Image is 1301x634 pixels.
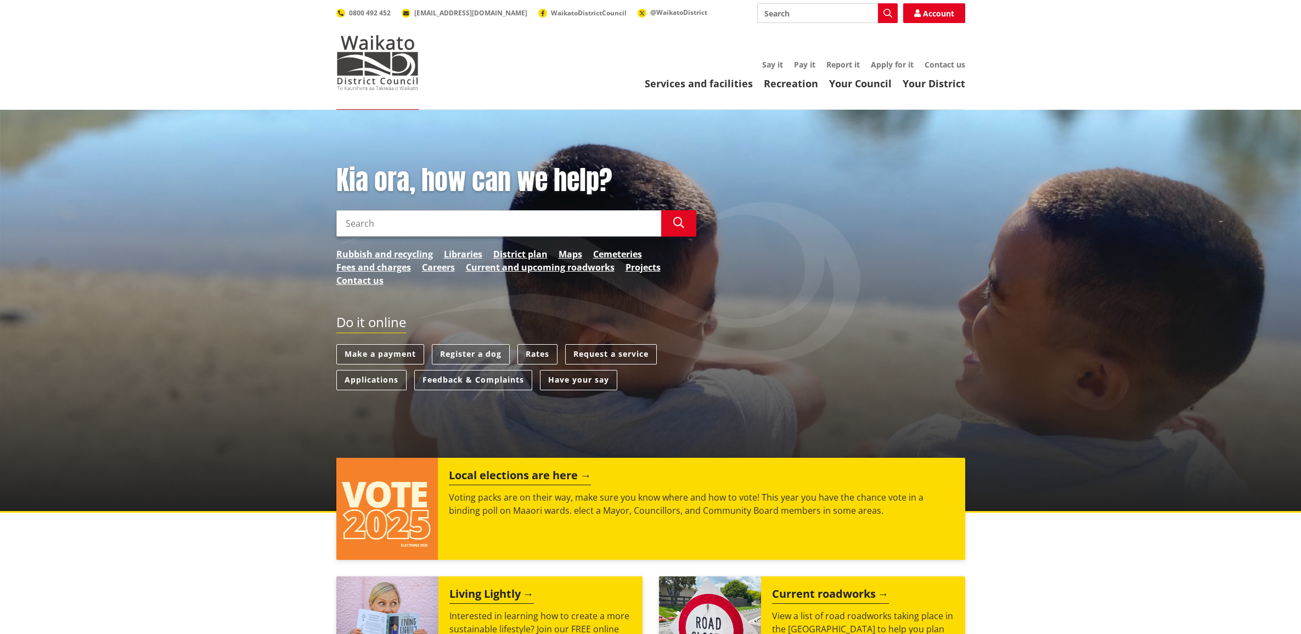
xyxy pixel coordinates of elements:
h2: Local elections are here [449,469,591,485]
h2: Do it online [336,315,406,334]
a: WaikatoDistrictCouncil [538,8,627,18]
a: Services and facilities [645,77,753,90]
a: Feedback & Complaints [414,370,532,390]
a: Current and upcoming roadworks [466,261,615,274]
h2: Living Lightly [449,587,534,604]
a: Have your say [540,370,617,390]
a: Your District [903,77,965,90]
a: Contact us [925,59,965,70]
a: Careers [422,261,455,274]
a: 0800 492 452 [336,8,391,18]
p: Voting packs are on their way, make sure you know where and how to vote! This year you have the c... [449,491,954,517]
a: Account [903,3,965,23]
h2: Current roadworks [772,587,889,604]
span: [EMAIL_ADDRESS][DOMAIN_NAME] [414,8,527,18]
span: WaikatoDistrictCouncil [551,8,627,18]
a: Cemeteries [593,248,642,261]
a: Applications [336,370,407,390]
span: 0800 492 452 [349,8,391,18]
input: Search input [757,3,898,23]
a: Your Council [829,77,892,90]
a: Say it [762,59,783,70]
span: @WaikatoDistrict [650,8,707,17]
a: Local elections are here Voting packs are on their way, make sure you know where and how to vote!... [336,458,965,560]
a: Register a dog [432,344,510,364]
a: Report it [826,59,860,70]
a: Make a payment [336,344,424,364]
a: @WaikatoDistrict [638,8,707,17]
a: Maps [559,248,582,261]
img: Waikato District Council - Te Kaunihera aa Takiwaa o Waikato [336,35,419,90]
a: Libraries [444,248,482,261]
a: Rubbish and recycling [336,248,433,261]
a: Apply for it [871,59,914,70]
img: Vote 2025 [336,458,438,560]
a: Fees and charges [336,261,411,274]
h1: Kia ora, how can we help? [336,165,696,197]
a: Rates [517,344,557,364]
a: [EMAIL_ADDRESS][DOMAIN_NAME] [402,8,527,18]
a: Pay it [794,59,815,70]
a: Projects [626,261,661,274]
a: Recreation [764,77,818,90]
a: Request a service [565,344,657,364]
a: District plan [493,248,548,261]
a: Contact us [336,274,384,287]
input: Search input [336,210,661,237]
